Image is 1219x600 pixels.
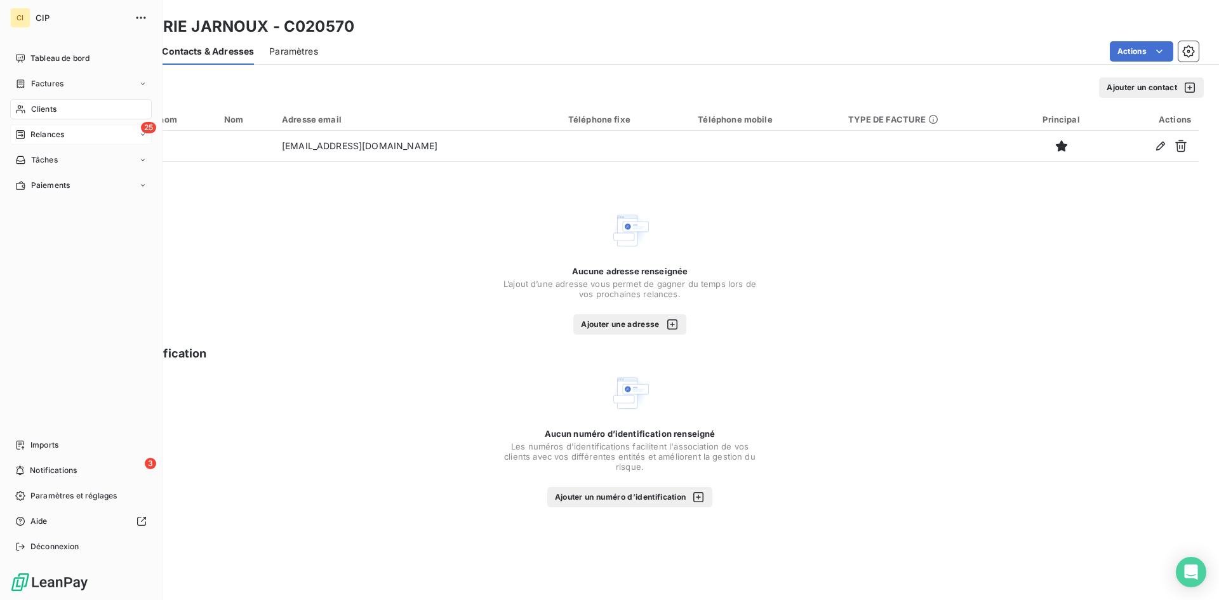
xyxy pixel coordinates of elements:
span: Aucun numéro d’identification renseigné [545,429,716,439]
span: 3 [145,458,156,469]
img: Empty state [609,210,650,251]
div: TYPE DE FACTURE [848,114,1009,124]
span: 25 [141,122,156,133]
span: Paiements [31,180,70,191]
span: Déconnexion [30,541,79,552]
a: 25Relances [10,124,152,145]
div: Prénom [145,114,209,124]
a: Paramètres et réglages [10,486,152,506]
img: Empty state [609,373,650,413]
img: Logo LeanPay [10,572,89,592]
span: Tableau de bord [30,53,90,64]
a: Paiements [10,175,152,196]
div: Nom [224,114,267,124]
span: Tâches [31,154,58,166]
div: CI [10,8,30,28]
div: Téléphone fixe [568,114,683,124]
span: Paramètres et réglages [30,490,117,502]
div: Actions [1113,114,1191,124]
a: Aide [10,511,152,531]
button: Ajouter un contact [1099,77,1204,98]
h3: CREPERIE JARNOUX - C020570 [112,15,354,38]
a: Factures [10,74,152,94]
button: Ajouter une adresse [573,314,686,335]
span: Relances [30,129,64,140]
div: Téléphone mobile [698,114,833,124]
span: Imports [30,439,58,451]
span: Les numéros d'identifications facilitent l'association de vos clients avec vos différentes entité... [503,441,757,472]
a: Imports [10,435,152,455]
div: Open Intercom Messenger [1176,557,1206,587]
button: Actions [1110,41,1173,62]
div: Principal [1025,114,1098,124]
a: Tableau de bord [10,48,152,69]
a: Tâches [10,150,152,170]
span: Notifications [30,465,77,476]
span: Aucune adresse renseignée [572,266,688,276]
span: Aide [30,516,48,527]
span: Clients [31,103,57,115]
span: Paramètres [269,45,318,58]
span: Contacts & Adresses [162,45,254,58]
span: Factures [31,78,63,90]
span: L’ajout d’une adresse vous permet de gagner du temps lors de vos prochaines relances. [503,279,757,299]
a: Clients [10,99,152,119]
div: Adresse email [282,114,553,124]
button: Ajouter un numéro d’identification [547,487,713,507]
span: CIP [36,13,127,23]
td: [EMAIL_ADDRESS][DOMAIN_NAME] [274,131,561,161]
